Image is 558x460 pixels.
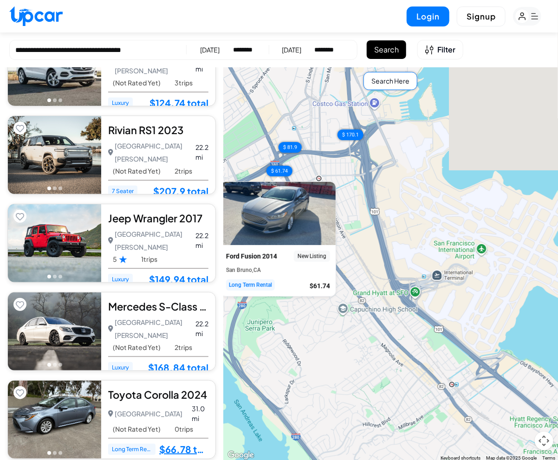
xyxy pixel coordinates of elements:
[108,362,133,373] span: Luxury
[175,343,192,351] span: 2 trips
[58,275,62,279] button: Go to photo 3
[8,204,101,282] img: Car Image
[8,116,101,194] img: Car Image
[58,187,62,190] button: Go to photo 3
[407,6,449,26] button: Login
[113,79,161,87] span: (Not Rated Yet)
[148,362,208,374] a: $168.84 total
[108,444,156,455] span: Long Term Rental
[457,6,506,26] button: Signup
[226,266,261,274] span: San Bruno , CA
[108,186,137,197] span: 7 Seater
[195,143,208,162] span: 22.2 mi
[113,167,161,175] span: (Not Rated Yet)
[437,44,455,55] span: Filter
[53,98,57,102] button: Go to photo 2
[282,45,302,54] div: [DATE]
[108,97,133,109] span: Luxury
[53,363,57,367] button: Go to photo 2
[47,187,51,190] button: Go to photo 1
[363,72,417,90] div: Search Here
[108,407,183,420] p: [GEOGRAPHIC_DATA]
[195,231,208,250] span: 22.2 mi
[108,139,186,165] p: [GEOGRAPHIC_DATA][PERSON_NAME]
[195,319,208,338] span: 22.2 mi
[108,299,208,313] div: Mercedes S-Class 2020
[13,386,26,399] button: Add to favorites
[141,255,157,263] span: 1 trips
[192,404,208,423] span: 31.0 mi
[13,210,26,223] button: Add to favorites
[175,425,193,433] span: 0 trips
[159,443,208,455] a: $66.78 total
[113,343,161,351] span: (Not Rated Yet)
[47,98,51,102] button: Go to photo 1
[226,279,275,291] div: Long Term Rental
[221,182,336,245] img: Ford Fusion 2014
[113,255,127,263] span: 5
[153,185,208,197] a: $207.9 total
[310,253,326,260] span: Listing
[47,363,51,367] button: Go to photo 1
[279,142,302,153] div: $ 81.9
[113,425,161,433] span: (Not Rated Yet)
[9,6,63,26] img: Upcar Logo
[175,79,193,87] span: 3 trips
[149,97,208,109] a: $124.74 total
[175,167,192,175] span: 2 trips
[108,274,133,285] span: Luxury
[417,40,463,59] button: Open filters
[47,275,51,279] button: Go to photo 1
[149,273,208,285] a: $149.94 total
[58,363,62,367] button: Go to photo 3
[53,451,57,455] button: Go to photo 2
[53,187,57,190] button: Go to photo 2
[53,275,57,279] button: Go to photo 2
[13,122,26,135] button: Add to favorites
[367,40,406,59] button: Search
[337,130,363,140] div: $ 170.1
[226,252,277,261] h3: Ford Fusion 2014
[108,227,186,253] p: [GEOGRAPHIC_DATA][PERSON_NAME]
[108,211,208,225] div: Jeep Wrangler 2017
[58,451,62,455] button: Go to photo 3
[294,251,330,262] span: New
[310,282,330,290] span: $ 61.74
[13,298,26,311] button: Add to favorites
[221,182,336,296] div: View details for Ford Fusion 2014
[8,381,101,459] img: Car Image
[119,255,127,263] img: Star Rating
[266,166,292,176] div: $ 61.74
[108,316,186,342] p: [GEOGRAPHIC_DATA][PERSON_NAME]
[58,98,62,102] button: Go to photo 3
[535,432,553,450] button: Map camera controls
[108,388,208,402] div: Toyota Corolla 2024
[47,451,51,455] button: Go to photo 1
[108,123,208,137] div: Rivian RS1 2023
[8,292,101,370] img: Car Image
[200,45,220,54] div: [DATE]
